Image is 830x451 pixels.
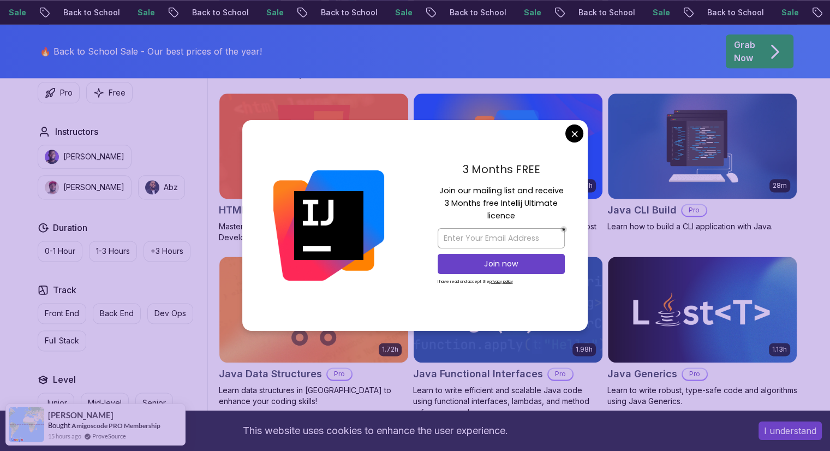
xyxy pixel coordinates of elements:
p: Back to School [52,7,127,18]
p: Abz [164,182,178,193]
button: Dev Ops [147,303,193,324]
h2: Java Data Structures [219,366,322,382]
h2: Instructors [55,125,98,138]
p: 1.98h [576,345,593,354]
a: Amigoscode PRO Membership [71,422,160,430]
p: Back to School [181,7,255,18]
p: Pro [683,369,707,379]
img: HTML Essentials card [219,93,408,199]
div: This website uses cookies to enhance the user experience. [8,419,742,443]
img: IntelliJ IDEA Developer Guide card [414,93,602,199]
h2: Java Functional Interfaces [413,366,543,382]
a: Java Data Structures card1.72hJava Data StructuresProLearn data structures in [GEOGRAPHIC_DATA] t... [219,256,409,407]
img: instructor img [45,180,59,194]
h2: Java Generics [607,366,677,382]
p: Sale [513,7,548,18]
button: Mid-level [81,393,129,413]
p: Learn how to build a CLI application with Java. [607,221,797,232]
button: Full Stack [38,330,86,351]
p: Senior [142,397,166,408]
p: Back to School [568,7,642,18]
p: Mid-level [88,397,122,408]
p: Pro [60,87,73,98]
img: Java Generics card [608,257,797,363]
img: instructor img [45,150,59,164]
button: Junior [38,393,74,413]
button: Front End [38,303,86,324]
span: [PERSON_NAME] [48,411,114,420]
p: Grab Now [734,38,755,64]
p: Back to School [439,7,513,18]
p: 1-3 Hours [96,246,130,257]
p: Learn to write efficient and scalable Java code using functional interfaces, lambdas, and method ... [413,385,603,418]
p: 1.13h [772,345,787,354]
p: [PERSON_NAME] [63,182,124,193]
p: Sale [127,7,162,18]
span: 15 hours ago [48,431,81,441]
button: instructor img[PERSON_NAME] [38,145,132,169]
p: Pro [327,369,351,379]
p: Sale [642,7,677,18]
p: Pro [682,205,706,216]
img: instructor img [145,180,159,194]
p: Sale [771,7,805,18]
p: Master the Fundamentals of HTML for Web Development! [219,221,409,243]
p: 1.72h [382,345,398,354]
button: Accept cookies [759,422,822,440]
p: Learn data structures in [GEOGRAPHIC_DATA] to enhance your coding skills! [219,385,409,407]
p: 0-1 Hour [45,246,75,257]
p: Sale [384,7,419,18]
button: Senior [135,393,173,413]
button: +3 Hours [144,241,190,262]
button: Free [86,82,133,103]
p: Learn to write robust, type-safe code and algorithms using Java Generics. [607,385,797,407]
p: Back to School [696,7,771,18]
a: HTML Essentials card1.84hHTML EssentialsMaster the Fundamentals of HTML for Web Development! [219,93,409,244]
p: Back to School [310,7,384,18]
h2: Duration [53,221,87,234]
a: Java CLI Build card28mJava CLI BuildProLearn how to build a CLI application with Java. [607,93,797,233]
h2: HTML Essentials [219,203,299,218]
a: Java Functional Interfaces card1.98hJava Functional InterfacesProLearn to write efficient and sca... [413,256,603,418]
a: IntelliJ IDEA Developer Guide card5.57hIntelliJ IDEA Developer GuideProMaximize IDE efficiency wi... [413,93,603,244]
button: 0-1 Hour [38,241,82,262]
h2: Level [53,373,76,386]
a: Java Generics card1.13hJava GenericsProLearn to write robust, type-safe code and algorithms using... [607,256,797,407]
p: 28m [773,181,787,190]
button: Pro [38,82,80,103]
h2: Java CLI Build [607,203,677,218]
p: Front End [45,308,79,319]
img: Java CLI Build card [608,93,797,199]
p: Pro [548,369,572,379]
a: ProveSource [92,431,126,441]
button: instructor imgAbz [138,175,185,199]
img: Java Data Structures card [219,257,408,363]
button: Back End [93,303,141,324]
p: 🔥 Back to School Sale - Our best prices of the year! [40,45,262,58]
button: 1-3 Hours [89,241,137,262]
span: Bought [48,421,70,430]
p: [PERSON_NAME] [63,151,124,162]
img: provesource social proof notification image [9,407,44,442]
p: Full Stack [45,335,79,346]
p: Junior [45,397,67,408]
p: Dev Ops [154,308,186,319]
p: +3 Hours [151,246,183,257]
h2: Track [53,283,76,296]
p: Back End [100,308,134,319]
p: Sale [255,7,290,18]
p: Free [109,87,126,98]
button: instructor img[PERSON_NAME] [38,175,132,199]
